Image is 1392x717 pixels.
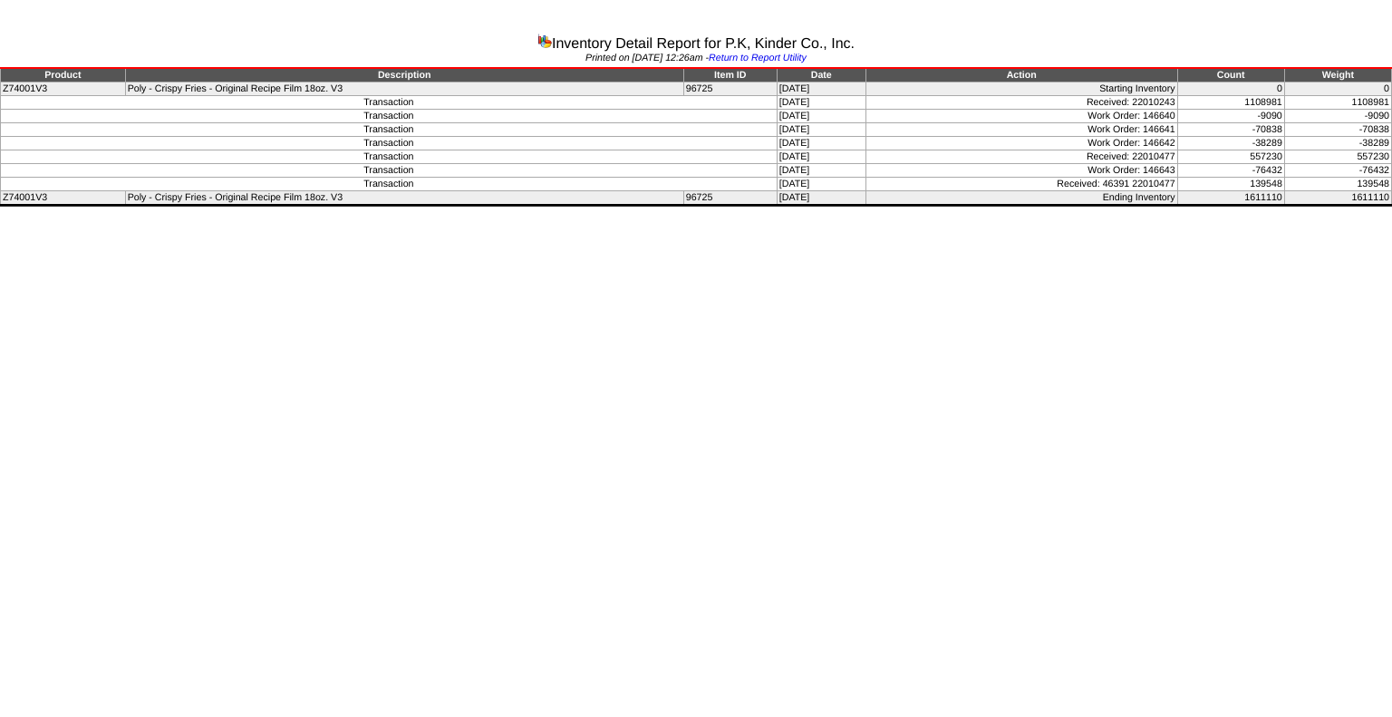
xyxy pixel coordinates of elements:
td: Received: 46391 22010477 [865,178,1177,191]
td: Description [125,68,683,82]
td: Z74001V3 [1,82,126,96]
td: [DATE] [777,110,865,123]
td: 1108981 [1177,96,1284,110]
td: [DATE] [777,191,865,206]
td: [DATE] [777,123,865,137]
td: Work Order: 146640 [865,110,1177,123]
td: -76432 [1177,164,1284,178]
td: Product [1,68,126,82]
td: Received: 22010477 [865,150,1177,164]
td: [DATE] [777,96,865,110]
td: -76432 [1284,164,1391,178]
td: Received: 22010243 [865,96,1177,110]
td: Transaction [1,178,778,191]
td: Action [865,68,1177,82]
td: [DATE] [777,82,865,96]
td: -70838 [1284,123,1391,137]
td: Transaction [1,110,778,123]
td: [DATE] [777,150,865,164]
td: Weight [1284,68,1391,82]
td: 1108981 [1284,96,1391,110]
td: 1611110 [1177,191,1284,206]
td: Starting Inventory [865,82,1177,96]
td: -9090 [1284,110,1391,123]
td: 557230 [1177,150,1284,164]
td: -38289 [1284,137,1391,150]
td: Work Order: 146642 [865,137,1177,150]
td: 139548 [1177,178,1284,191]
td: Z74001V3 [1,191,126,206]
td: Transaction [1,137,778,150]
td: Work Order: 146643 [865,164,1177,178]
td: -70838 [1177,123,1284,137]
td: Date [777,68,865,82]
td: [DATE] [777,137,865,150]
td: [DATE] [777,178,865,191]
td: Count [1177,68,1284,82]
td: -9090 [1177,110,1284,123]
td: 1611110 [1284,191,1391,206]
td: 96725 [683,82,777,96]
td: 0 [1284,82,1391,96]
td: Transaction [1,123,778,137]
td: Ending Inventory [865,191,1177,206]
td: Work Order: 146641 [865,123,1177,137]
td: [DATE] [777,164,865,178]
td: -38289 [1177,137,1284,150]
img: graph.gif [537,34,552,48]
td: Item ID [683,68,777,82]
td: 96725 [683,191,777,206]
td: 557230 [1284,150,1391,164]
td: Transaction [1,164,778,178]
td: Poly - Crispy Fries - Original Recipe Film 18oz. V3 [125,82,683,96]
td: Transaction [1,96,778,110]
td: Poly - Crispy Fries - Original Recipe Film 18oz. V3 [125,191,683,206]
a: Return to Report Utility [709,53,807,63]
td: Transaction [1,150,778,164]
td: 139548 [1284,178,1391,191]
td: 0 [1177,82,1284,96]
